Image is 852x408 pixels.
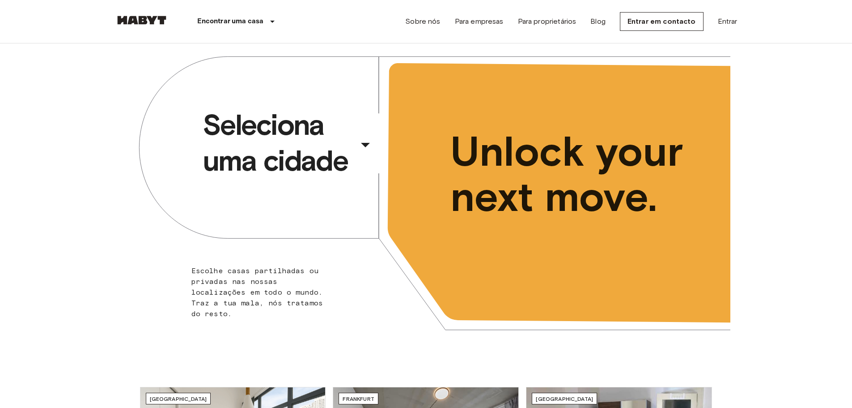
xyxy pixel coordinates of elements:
span: Seleciona uma cidade [203,107,355,179]
a: Blog [590,16,606,27]
span: Frankfurt [343,395,374,402]
p: Encontrar uma casa [197,16,264,27]
a: Sobre nós [405,16,440,27]
a: Para proprietários [518,16,576,27]
button: Seleciona uma cidade [199,104,380,181]
span: Escolhe casas partilhadas ou privadas nas nossas localizações em todo o mundo. Traz a tua mala, n... [191,266,323,318]
span: Unlock your next move. [450,129,694,219]
a: Entrar [718,16,738,27]
img: Habyt [115,16,169,25]
a: Entrar em contacto [620,12,704,31]
span: [GEOGRAPHIC_DATA] [536,395,593,402]
span: [GEOGRAPHIC_DATA] [150,395,207,402]
a: Para empresas [455,16,504,27]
